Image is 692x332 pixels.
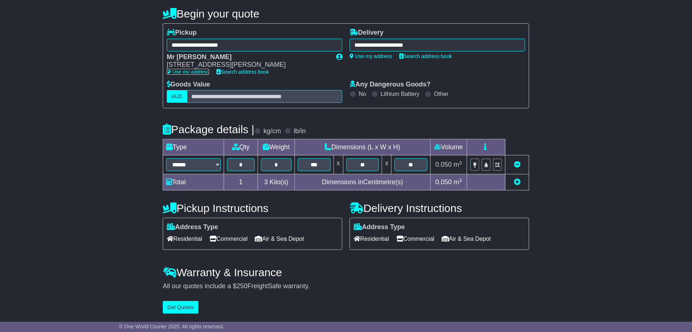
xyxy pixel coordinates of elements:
label: AUD [167,90,187,103]
label: Pickup [167,29,197,37]
span: 0.050 [435,178,452,186]
label: Address Type [167,223,218,231]
div: [STREET_ADDRESS][PERSON_NAME] [167,61,329,69]
span: © One World Courier 2025. All rights reserved. [119,324,224,329]
span: 3 [264,178,268,186]
span: Residential [167,233,202,244]
td: 1 [224,174,258,190]
td: Dimensions (L x W x H) [295,139,430,155]
h4: Package details | [163,123,254,135]
h4: Warranty & Insurance [163,266,529,278]
label: Lithium Battery [381,90,420,97]
label: No [359,90,366,97]
label: Goods Value [167,81,210,89]
h4: Delivery Instructions [350,202,529,214]
td: Total [163,174,224,190]
td: Dimensions in Centimetre(s) [295,174,430,190]
td: Weight [258,139,295,155]
a: Search address book [216,69,269,75]
td: Volume [430,139,467,155]
sup: 3 [459,178,462,183]
td: x [334,155,343,174]
span: Residential [354,233,389,244]
span: m [454,178,462,186]
span: 0.050 [435,161,452,168]
span: 250 [237,282,247,290]
h4: Pickup Instructions [163,202,342,214]
span: Commercial [396,233,434,244]
button: Get Quotes [163,301,199,314]
td: Kilo(s) [258,174,295,190]
h4: Begin your quote [163,8,529,20]
span: Commercial [209,233,247,244]
label: Address Type [354,223,405,231]
a: Remove this item [514,161,520,168]
span: m [454,161,462,168]
sup: 3 [459,160,462,166]
span: Air & Sea Depot [442,233,491,244]
div: Mr [PERSON_NAME] [167,53,329,61]
a: Add new item [514,178,520,186]
a: Use my address [350,53,392,59]
td: Type [163,139,224,155]
label: kg/cm [264,127,281,135]
label: Other [434,90,449,97]
span: Air & Sea Depot [255,233,304,244]
label: lb/in [294,127,306,135]
label: Any Dangerous Goods? [350,81,431,89]
td: x [382,155,392,174]
a: Use my address [167,69,209,75]
td: Qty [224,139,258,155]
div: All our quotes include a $ FreightSafe warranty. [163,282,529,290]
label: Delivery [350,29,384,37]
a: Search address book [399,53,452,59]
